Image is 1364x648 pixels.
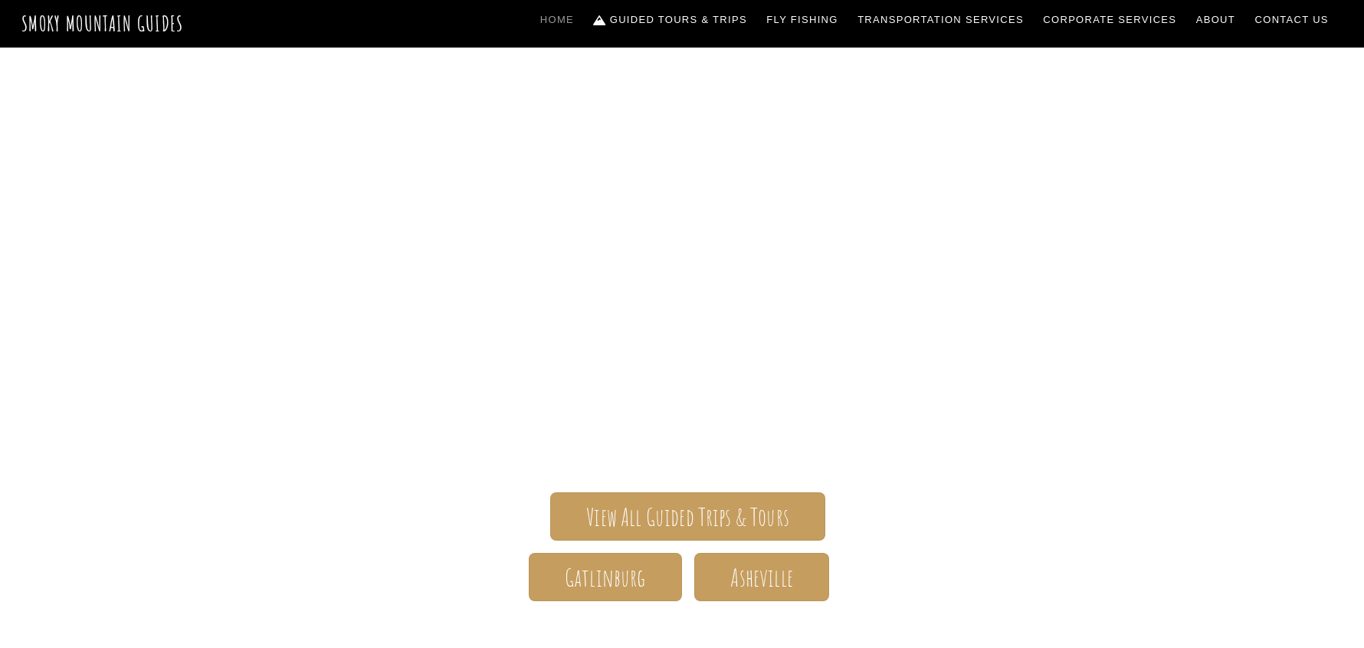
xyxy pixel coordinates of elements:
a: Home [534,4,580,36]
a: Asheville [694,553,829,601]
span: Gatlinburg [565,570,646,586]
a: Contact Us [1249,4,1335,36]
a: Corporate Services [1038,4,1183,36]
span: View All Guided Trips & Tours [586,509,789,525]
a: Fly Fishing [761,4,844,36]
a: Gatlinburg [529,553,682,601]
span: The ONLY one-stop, full Service Guide Company for the Gatlinburg and [GEOGRAPHIC_DATA] side of th... [238,329,1126,447]
a: View All Guided Trips & Tours [550,492,825,541]
a: Smoky Mountain Guides [21,11,184,36]
span: Smoky Mountain Guides [238,252,1126,329]
a: Guided Tours & Trips [588,4,753,36]
span: Asheville [730,570,792,586]
a: About [1190,4,1241,36]
a: Transportation Services [851,4,1029,36]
